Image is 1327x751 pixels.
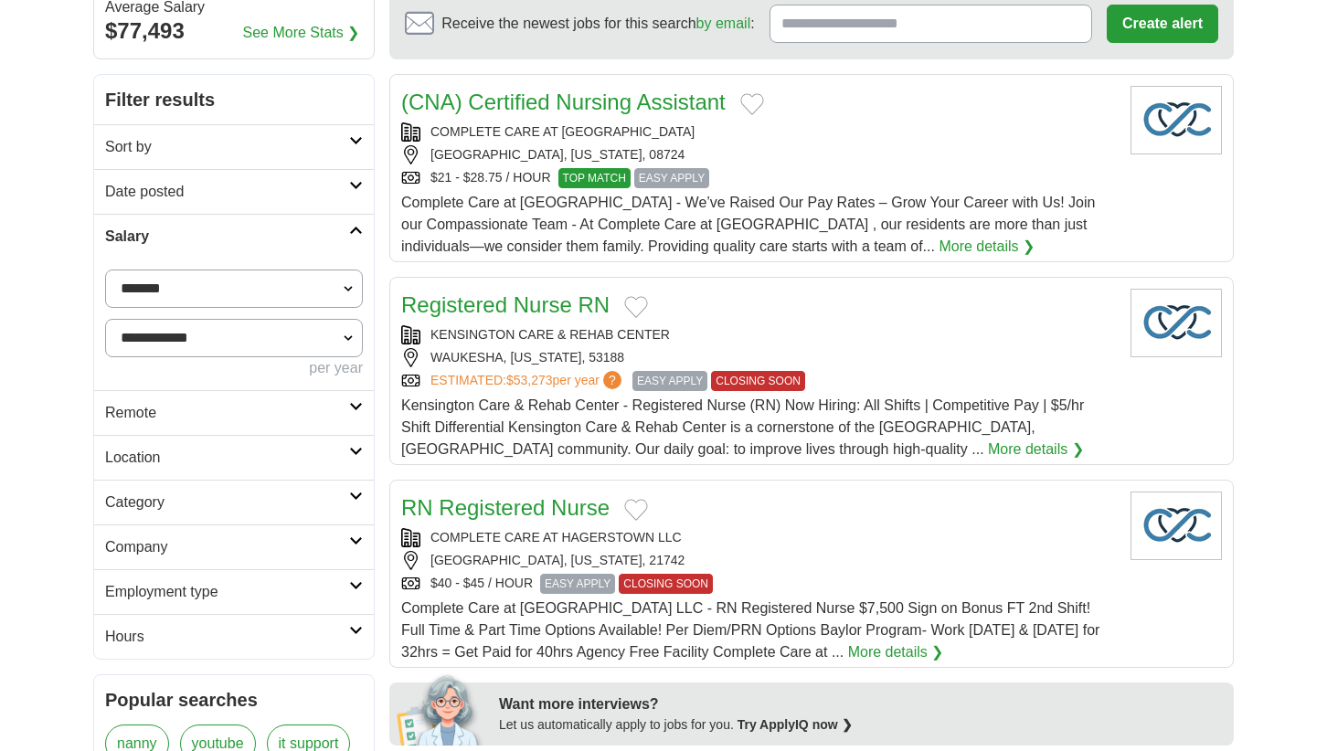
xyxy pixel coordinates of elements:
a: More details ❯ [848,641,944,663]
a: Date posted [94,169,374,214]
a: Try ApplyIQ now ❯ [738,717,853,732]
a: Company [94,524,374,569]
span: Kensington Care & Rehab Center - Registered Nurse (RN) Now Hiring: All Shifts | Competitive Pay |... [401,397,1084,457]
span: $53,273 [506,373,553,387]
button: Create alert [1107,5,1218,43]
h2: Employment type [105,581,349,603]
h2: Category [105,492,349,513]
span: Receive the newest jobs for this search : [441,13,754,35]
a: RN Registered Nurse [401,495,610,520]
div: WAUKESHA, [US_STATE], 53188 [401,348,1116,367]
img: Company logo [1131,492,1222,560]
h2: Remote [105,402,349,424]
a: Remote [94,390,374,435]
h2: Salary [105,226,349,248]
span: EASY APPLY [632,371,707,391]
a: Hours [94,614,374,659]
button: Add to favorite jobs [624,296,648,318]
h2: Company [105,536,349,558]
img: apply-iq-scientist.png [397,672,485,746]
h2: Location [105,447,349,469]
a: (CNA) Certified Nursing Assistant [401,90,726,114]
img: Company logo [1131,86,1222,154]
a: More details ❯ [939,236,1035,258]
div: Want more interviews? [499,693,1223,715]
div: $77,493 [105,15,363,48]
span: EASY APPLY [634,168,709,188]
div: Let us automatically apply to jobs for you. [499,715,1223,735]
button: Add to favorite jobs [740,93,764,115]
div: $40 - $45 / HOUR [401,574,1116,594]
span: CLOSING SOON [619,574,713,594]
a: Employment type [94,569,374,614]
a: More details ❯ [988,439,1084,460]
a: Sort by [94,124,374,169]
span: EASY APPLY [540,574,615,594]
a: See More Stats ❯ [243,22,360,44]
div: $21 - $28.75 / HOUR [401,168,1116,188]
span: Complete Care at [GEOGRAPHIC_DATA] - We’ve Raised Our Pay Rates – Grow Your Career with Us! Join ... [401,195,1095,254]
div: COMPLETE CARE AT HAGERSTOWN LLC [401,528,1116,547]
h2: Date posted [105,181,349,203]
a: Registered Nurse RN [401,292,610,317]
span: TOP MATCH [558,168,631,188]
div: [GEOGRAPHIC_DATA], [US_STATE], 08724 [401,145,1116,164]
button: Add to favorite jobs [624,499,648,521]
div: [GEOGRAPHIC_DATA], [US_STATE], 21742 [401,551,1116,570]
div: KENSINGTON CARE & REHAB CENTER [401,325,1116,344]
span: Complete Care at [GEOGRAPHIC_DATA] LLC - RN Registered Nurse $7,500 Sign on Bonus FT 2nd Shift! F... [401,600,1099,660]
h2: Hours [105,626,349,648]
h2: Popular searches [105,686,363,714]
span: CLOSING SOON [711,371,805,391]
a: Category [94,480,374,524]
a: Location [94,435,374,480]
div: COMPLETE CARE AT [GEOGRAPHIC_DATA] [401,122,1116,142]
span: ? [603,371,621,389]
a: by email [696,16,751,31]
h2: Filter results [94,75,374,124]
h2: Sort by [105,136,349,158]
a: Salary [94,214,374,259]
img: Company logo [1131,289,1222,357]
div: per year [105,357,363,379]
a: ESTIMATED:$53,273per year? [430,371,625,391]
